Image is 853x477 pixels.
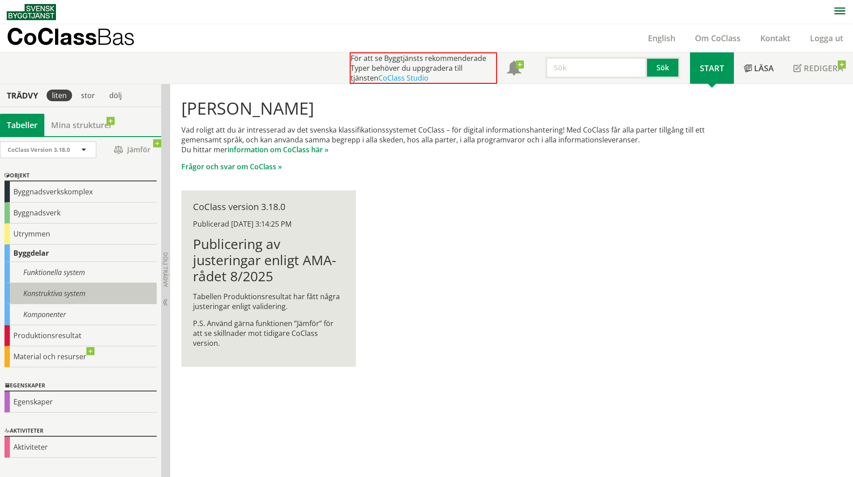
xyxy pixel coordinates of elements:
p: CoClass [7,31,135,42]
div: dölj [104,90,127,101]
div: Egenskaper [4,381,157,391]
span: Notifikationer [507,62,521,76]
div: Produktionsresultat [4,325,157,346]
span: CoClass Version 3.18.0 [8,146,70,154]
div: För att se Byggtjänsts rekommenderade Typer behöver du uppgradera till tjänsten [350,52,497,84]
a: Om CoClass [685,33,750,43]
div: Byggdelar [4,245,157,262]
a: Redigera [784,52,853,84]
div: Material och resurser [4,346,157,367]
div: Funktionella system [4,262,157,283]
a: Start [690,52,734,84]
a: Kontakt [750,33,800,43]
img: Svensk Byggtjänst [7,4,56,20]
span: Redigera [804,63,843,73]
a: CoClass Studio [378,73,429,83]
a: Frågor och svar om CoClass » [181,162,282,172]
span: Läsa [754,63,774,73]
div: Objekt [4,171,157,181]
input: Sök [545,57,647,78]
div: Aktiviteter [4,437,157,458]
span: Start [700,63,724,73]
span: Bas [97,23,135,50]
div: Utrymmen [4,223,157,245]
div: Byggnadsverkskomplex [4,181,157,202]
div: Byggnadsverk [4,202,157,223]
h1: Publicering av justeringar enligt AMA-rådet 8/2025 [193,236,344,284]
div: Egenskaper [4,391,157,413]
a: English [638,33,685,43]
div: Aktiviteter [4,426,157,437]
p: P.S. Använd gärna funktionen ”Jämför” för att se skillnader mot tidigare CoClass version. [193,318,344,348]
button: Sök [647,57,680,78]
a: Läsa [734,52,784,84]
a: Mina strukturer [44,114,119,136]
p: Tabellen Produktionsresultat har fått några justeringar enligt validering. [193,292,344,311]
h1: [PERSON_NAME] [181,98,732,118]
span: Dölj trädvy [162,252,169,287]
div: Publicerad [DATE] 3:14:25 PM [193,219,344,229]
span: Jämför [105,142,159,158]
div: liten [47,90,72,101]
p: Vad roligt att du är intresserad av det svenska klassifikationssystemet CoClass – för digital inf... [181,125,732,155]
div: Trädvy [2,90,43,100]
div: stor [76,90,100,101]
a: information om CoClass här » [227,145,329,155]
a: Logga ut [800,33,853,43]
div: Konstruktiva system [4,283,157,304]
a: CoClassBas [7,24,154,52]
div: Komponenter [4,304,157,325]
div: CoClass version 3.18.0 [193,202,344,212]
